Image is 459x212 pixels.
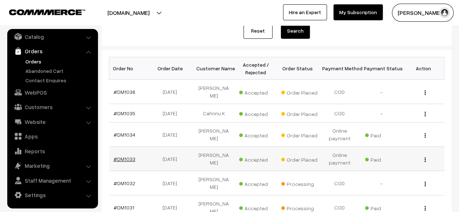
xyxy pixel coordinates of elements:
th: Payment Method [319,57,361,80]
img: Menu [425,133,426,138]
a: Orders [24,58,95,65]
td: [PERSON_NAME] [193,171,235,195]
a: Reset [243,23,272,39]
td: COD [319,80,361,104]
span: Processing [281,178,317,188]
th: Action [402,57,444,80]
a: WebPOS [9,86,95,99]
td: [DATE] [151,80,193,104]
td: Online payment [319,122,361,147]
td: [PERSON_NAME] [193,80,235,104]
img: user [439,7,450,18]
a: #DM1031 [114,204,134,211]
td: - [361,104,403,122]
img: Menu [425,90,426,95]
a: Apps [9,130,95,143]
span: Paid [365,154,401,163]
button: [DOMAIN_NAME] [82,4,175,22]
button: Search [281,23,310,39]
a: Settings [9,188,95,201]
a: Catalog [9,30,95,43]
a: My Subscription [333,4,383,20]
a: #DM1033 [114,156,135,162]
td: - [361,171,403,195]
a: Orders [9,45,95,58]
button: [PERSON_NAME] [392,4,454,22]
span: Accepted [239,178,275,188]
a: Staff Management [9,174,95,187]
span: Order Placed [281,154,317,163]
a: Hire an Expert [283,4,327,20]
a: COMMMERCE [9,7,73,16]
span: Processing [281,203,317,212]
td: - [361,80,403,104]
img: Menu [425,182,426,186]
a: #DM1036 [114,89,135,95]
th: Order Date [151,57,193,80]
td: COD [319,104,361,122]
td: [DATE] [151,171,193,195]
span: Accepted [239,203,275,212]
th: Accepted / Rejected [235,57,277,80]
img: COMMMERCE [9,9,85,15]
td: Online payment [319,147,361,171]
span: Paid [365,130,401,139]
a: Website [9,115,95,128]
span: Paid [365,203,401,212]
th: Order Status [277,57,319,80]
a: Customers [9,100,95,113]
img: Menu [425,112,426,116]
th: Payment Status [361,57,403,80]
td: [DATE] [151,104,193,122]
span: Accepted [239,108,275,118]
span: Order Placed [281,87,317,96]
a: Reports [9,145,95,158]
a: #DM1034 [114,132,135,138]
span: Accepted [239,154,275,163]
a: Marketing [9,159,95,172]
span: Order Placed [281,130,317,139]
a: #DM1035 [114,110,135,116]
img: Menu [425,206,426,211]
a: Abandoned Cart [24,67,95,75]
img: Menu [425,157,426,162]
a: Contact Enquires [24,76,95,84]
span: Accepted [239,87,275,96]
td: [PERSON_NAME] [193,122,235,147]
td: [DATE] [151,147,193,171]
th: Order No [109,57,151,80]
span: Accepted [239,130,275,139]
td: Cahnnu K [193,104,235,122]
td: [PERSON_NAME] [193,147,235,171]
td: COD [319,171,361,195]
td: [DATE] [151,122,193,147]
a: #DM1032 [114,180,135,186]
th: Customer Name [193,57,235,80]
span: Order Placed [281,108,317,118]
